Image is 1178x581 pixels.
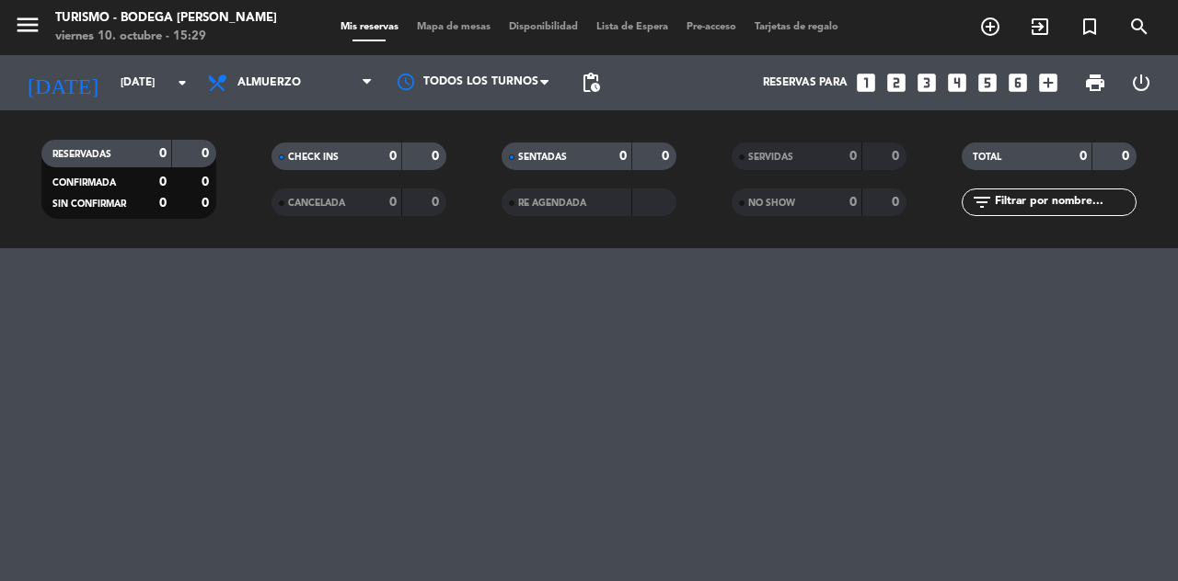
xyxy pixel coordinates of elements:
[677,22,745,32] span: Pre-acceso
[993,192,1136,212] input: Filtrar por nombre...
[202,147,213,160] strong: 0
[854,71,878,95] i: looks_one
[580,72,602,94] span: pending_actions
[55,9,277,28] div: Turismo - Bodega [PERSON_NAME]
[202,176,213,188] strong: 0
[1006,71,1030,95] i: looks_6
[1084,72,1106,94] span: print
[587,22,677,32] span: Lista de Espera
[52,199,126,209] span: SIN CONFIRMAR
[1122,150,1133,163] strong: 0
[500,22,587,32] span: Disponibilidad
[1080,150,1087,163] strong: 0
[14,11,41,45] button: menu
[1128,16,1150,38] i: search
[237,76,301,89] span: Almuerzo
[331,22,408,32] span: Mis reservas
[14,11,41,39] i: menu
[159,147,167,160] strong: 0
[389,150,397,163] strong: 0
[518,199,586,208] span: RE AGENDADA
[202,197,213,210] strong: 0
[849,196,857,209] strong: 0
[892,196,903,209] strong: 0
[171,72,193,94] i: arrow_drop_down
[52,178,116,188] span: CONFIRMADA
[1036,71,1060,95] i: add_box
[1118,55,1164,110] div: LOG OUT
[973,153,1001,162] span: TOTAL
[432,150,443,163] strong: 0
[979,16,1001,38] i: add_circle_outline
[432,196,443,209] strong: 0
[14,63,111,103] i: [DATE]
[288,199,345,208] span: CANCELADA
[619,150,627,163] strong: 0
[745,22,848,32] span: Tarjetas de regalo
[159,197,167,210] strong: 0
[884,71,908,95] i: looks_two
[52,150,111,159] span: RESERVADAS
[1130,72,1152,94] i: power_settings_new
[288,153,339,162] span: CHECK INS
[389,196,397,209] strong: 0
[55,28,277,46] div: viernes 10. octubre - 15:29
[408,22,500,32] span: Mapa de mesas
[518,153,567,162] span: SENTADAS
[748,153,793,162] span: SERVIDAS
[892,150,903,163] strong: 0
[1029,16,1051,38] i: exit_to_app
[849,150,857,163] strong: 0
[1079,16,1101,38] i: turned_in_not
[971,191,993,213] i: filter_list
[945,71,969,95] i: looks_4
[159,176,167,188] strong: 0
[748,199,795,208] span: NO SHOW
[915,71,939,95] i: looks_3
[763,76,848,89] span: Reservas para
[662,150,673,163] strong: 0
[976,71,999,95] i: looks_5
